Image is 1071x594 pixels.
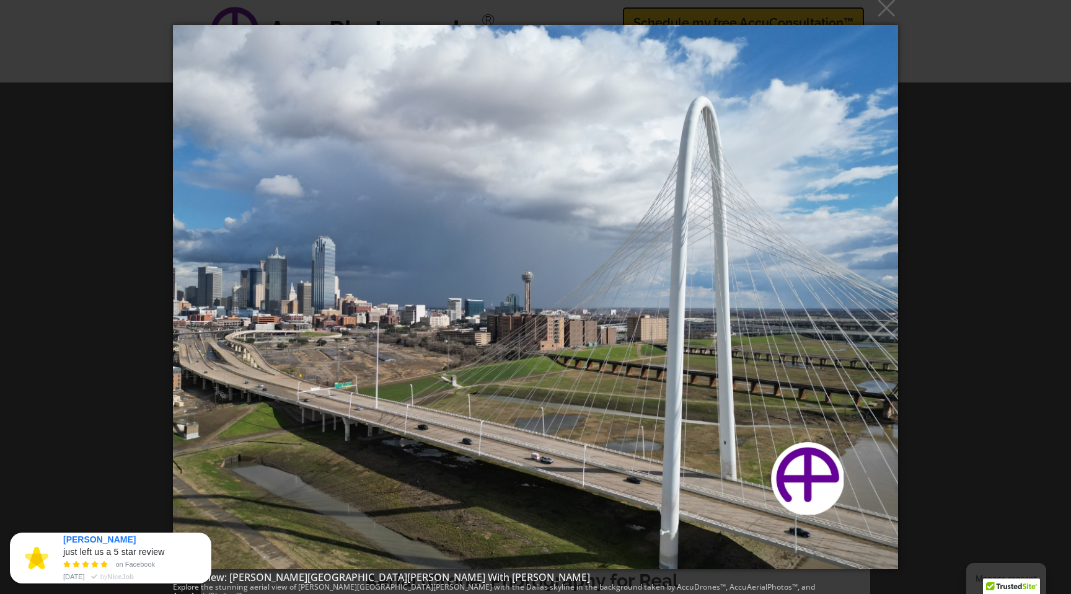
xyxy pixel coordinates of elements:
[100,570,134,583] span: by
[63,546,165,558] span: just left us a 5 star review
[115,559,155,569] span: on Facebook
[107,573,134,580] strong: NiceJob
[63,533,136,546] span: [PERSON_NAME]
[88,572,100,584] span: 
[63,570,85,583] span: [DATE]
[25,547,48,569] img: engage-placeholder--review.png
[63,561,110,571] span: 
